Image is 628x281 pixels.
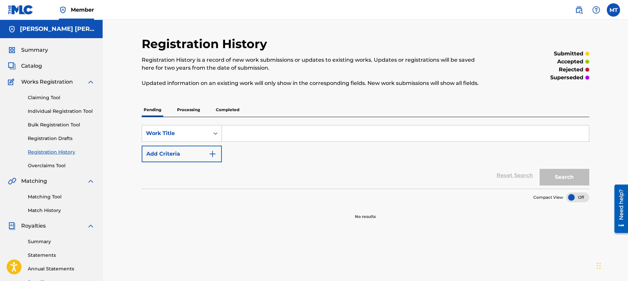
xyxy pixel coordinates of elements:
[8,78,17,86] img: Works Registration
[21,62,42,70] span: Catalog
[28,207,95,214] a: Match History
[146,129,206,137] div: Work Title
[209,150,217,158] img: 9d2ae6d4665cec9f34b9.svg
[355,206,376,220] p: No results
[28,121,95,128] a: Bulk Registration Tool
[28,193,95,200] a: Matching Tool
[597,256,601,276] div: Drag
[87,78,95,86] img: expand
[533,194,563,200] span: Compact View
[8,25,16,33] img: Accounts
[8,62,42,70] a: CatalogCatalog
[21,177,47,185] span: Matching
[142,125,589,189] form: Search Form
[28,252,95,259] a: Statements
[607,3,620,17] div: User Menu
[557,58,583,66] p: accepted
[8,46,48,54] a: SummarySummary
[592,6,600,14] img: help
[595,249,628,281] iframe: Chat Widget
[28,108,95,115] a: Individual Registration Tool
[28,149,95,156] a: Registration History
[21,222,46,230] span: Royalties
[572,3,586,17] a: Public Search
[142,56,486,72] p: Registration History is a record of new work submissions or updates to existing works. Updates or...
[142,103,163,117] p: Pending
[609,182,628,235] iframe: Resource Center
[142,146,222,162] button: Add Criteria
[28,265,95,272] a: Annual Statements
[71,6,94,14] span: Member
[142,79,486,87] p: Updated information on an existing work will only show in the corresponding fields. New work subm...
[8,222,16,230] img: Royalties
[87,177,95,185] img: expand
[28,238,95,245] a: Summary
[21,78,73,86] span: Works Registration
[28,135,95,142] a: Registration Drafts
[8,46,16,54] img: Summary
[28,94,95,101] a: Claiming Tool
[8,5,33,15] img: MLC Logo
[87,222,95,230] img: expand
[59,6,67,14] img: Top Rightsholder
[21,46,48,54] span: Summary
[554,50,583,58] p: submitted
[142,36,270,51] h2: Registration History
[559,66,583,74] p: rejected
[8,177,16,185] img: Matching
[214,103,241,117] p: Completed
[550,74,583,82] p: superseded
[575,6,583,14] img: search
[20,25,95,33] h5: TOWNSEND MALIK ANDREW
[8,62,16,70] img: Catalog
[175,103,202,117] p: Processing
[28,162,95,169] a: Overclaims Tool
[590,3,603,17] div: Help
